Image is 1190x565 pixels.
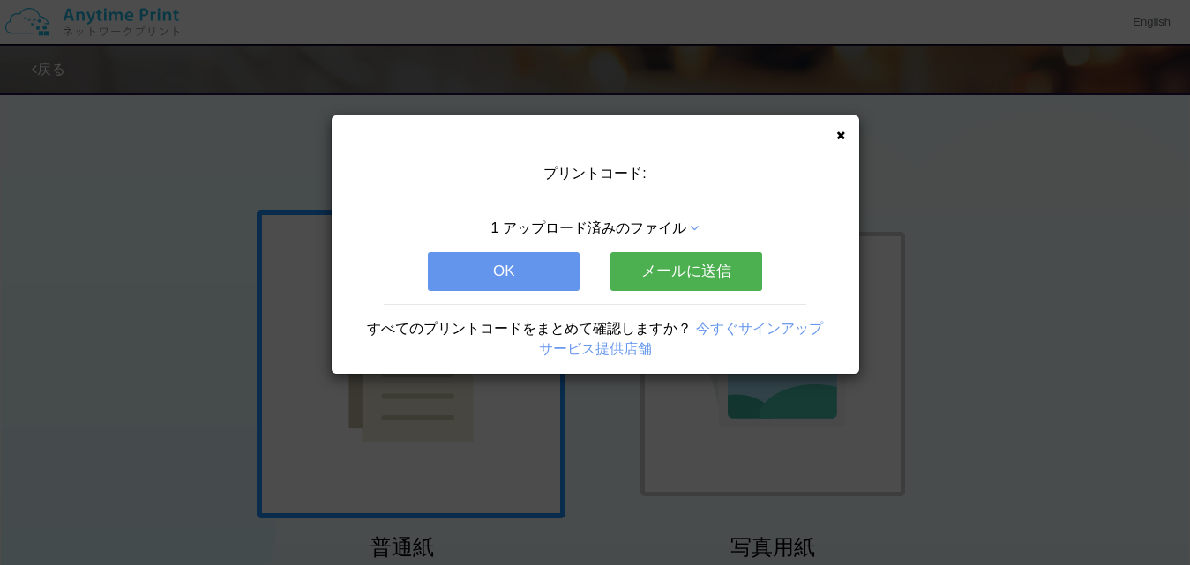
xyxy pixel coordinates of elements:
button: OK [428,252,580,291]
a: サービス提供店舗 [539,341,652,356]
a: 今すぐサインアップ [696,321,823,336]
span: 1 アップロード済みのファイル [491,220,686,235]
span: プリントコード: [543,166,646,181]
span: すべてのプリントコードをまとめて確認しますか？ [367,321,692,336]
button: メールに送信 [610,252,762,291]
